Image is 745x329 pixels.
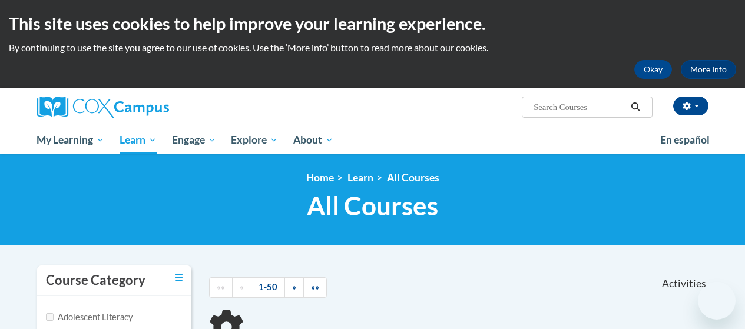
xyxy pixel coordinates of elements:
[28,127,717,154] div: Main menu
[653,128,717,152] a: En español
[164,127,224,154] a: Engage
[662,277,706,290] span: Activities
[303,277,327,298] a: End
[112,127,164,154] a: Learn
[627,100,644,114] button: Search
[9,12,736,35] h2: This site uses cookies to help improve your learning experience.
[251,277,285,298] a: 1-50
[311,282,319,292] span: »»
[120,133,157,147] span: Learn
[37,97,249,118] a: Cox Campus
[172,133,216,147] span: Engage
[681,60,736,79] a: More Info
[240,282,244,292] span: «
[292,282,296,292] span: »
[284,277,304,298] a: Next
[307,190,438,221] span: All Courses
[293,133,333,147] span: About
[660,134,710,146] span: En español
[232,277,251,298] a: Previous
[217,282,225,292] span: ««
[9,41,736,54] p: By continuing to use the site you agree to our use of cookies. Use the ‘More info’ button to read...
[634,60,672,79] button: Okay
[46,313,54,321] input: Checkbox for Options
[347,171,373,184] a: Learn
[37,133,104,147] span: My Learning
[387,171,439,184] a: All Courses
[175,271,183,284] a: Toggle collapse
[37,97,169,118] img: Cox Campus
[286,127,341,154] a: About
[673,97,708,115] button: Account Settings
[698,282,736,320] iframe: Button to launch messaging window
[209,277,233,298] a: Begining
[306,171,334,184] a: Home
[46,271,145,290] h3: Course Category
[231,133,278,147] span: Explore
[46,311,133,324] label: Adolescent Literacy
[223,127,286,154] a: Explore
[29,127,112,154] a: My Learning
[532,100,627,114] input: Search Courses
